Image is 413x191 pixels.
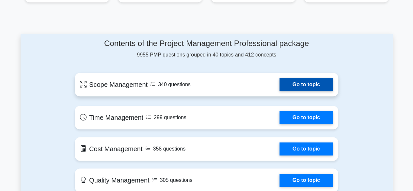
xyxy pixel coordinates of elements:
[279,111,333,124] a: Go to topic
[279,174,333,187] a: Go to topic
[279,142,333,155] a: Go to topic
[75,39,338,48] h4: Contents of the Project Management Professional package
[75,39,338,59] div: 9955 PMP questions grouped in 40 topics and 412 concepts
[279,78,333,91] a: Go to topic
